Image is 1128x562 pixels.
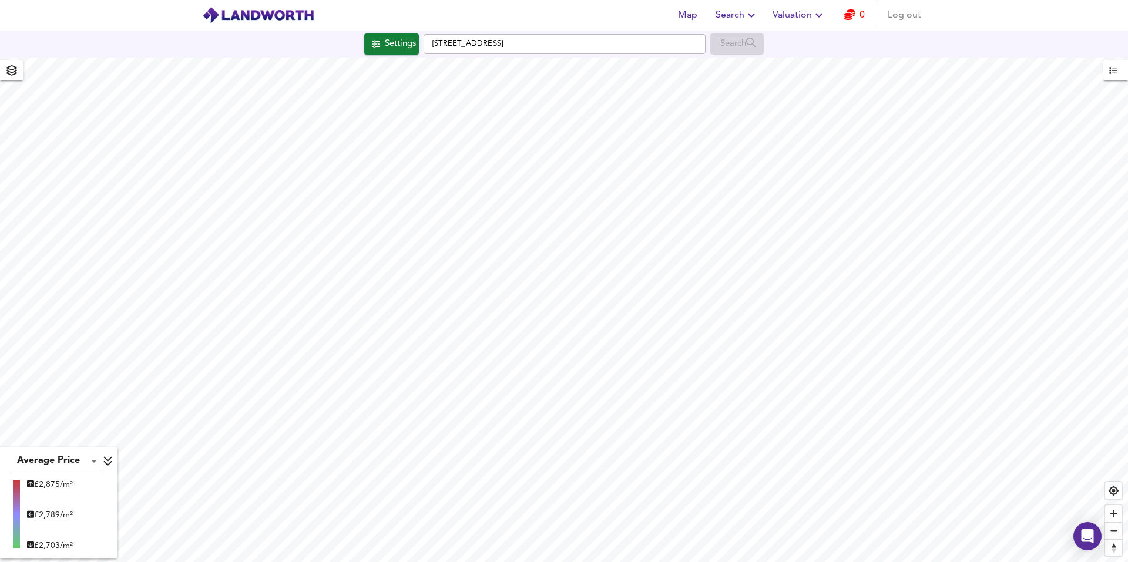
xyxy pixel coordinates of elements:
span: Zoom out [1105,523,1122,539]
span: Reset bearing to north [1105,540,1122,556]
button: Find my location [1105,482,1122,499]
span: Search [716,7,758,23]
img: logo [202,6,314,24]
span: Map [673,7,701,23]
input: Enter a location... [424,34,706,54]
button: Zoom in [1105,505,1122,522]
button: Map [669,4,706,27]
div: £ 2,875/m² [27,479,73,490]
button: Reset bearing to north [1105,539,1122,556]
button: Search [711,4,763,27]
div: £ 2,703/m² [27,540,73,551]
button: 0 [835,4,873,27]
span: Valuation [773,7,826,23]
div: Average Price [11,452,101,470]
div: £ 2,789/m² [27,509,73,521]
span: Log out [888,7,921,23]
button: Valuation [768,4,831,27]
div: Click to configure Search Settings [364,33,419,55]
a: 0 [844,7,865,23]
div: Open Intercom Messenger [1073,522,1102,550]
div: Settings [385,36,416,52]
button: Log out [883,4,926,27]
button: Zoom out [1105,522,1122,539]
button: Settings [364,33,419,55]
div: Enable a Source before running a Search [710,33,764,55]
